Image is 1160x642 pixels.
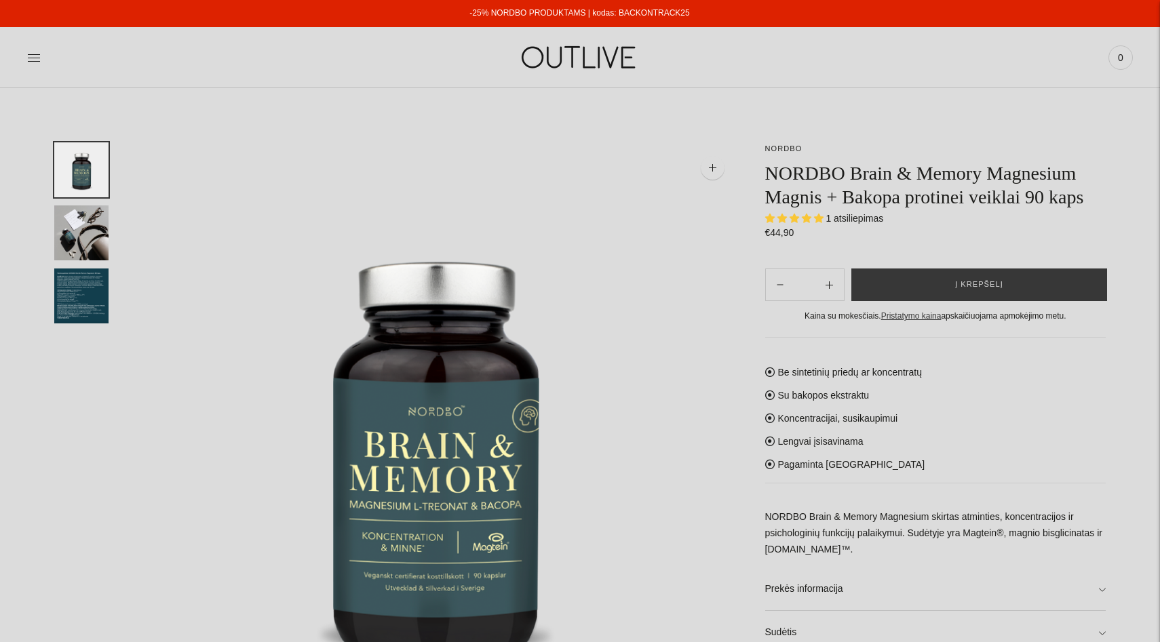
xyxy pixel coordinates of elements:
[815,268,844,301] button: Subtract product quantity
[1111,48,1130,67] span: 0
[765,509,1106,558] p: NORDBO Brain & Memory Magnesium skirtas atminties, koncentracijos ir psichologinių funkcijų palai...
[765,567,1106,611] a: Prekės informacija
[54,268,109,323] button: Translation missing: en.general.accessibility.image_thumbail
[794,275,815,295] input: Product quantity
[495,34,665,81] img: OUTLIVE
[881,311,942,321] a: Pristatymo kaina
[765,161,1106,209] h1: NORDBO Brain & Memory Magnesium Magnis + Bakopa protinei veiklai 90 kaps
[955,278,1003,292] span: Į krepšelį
[766,268,794,301] button: Add product quantity
[826,213,883,224] span: 1 atsiliepimas
[54,205,109,260] button: Translation missing: en.general.accessibility.image_thumbail
[765,213,826,224] span: 5.00 stars
[1108,43,1133,73] a: 0
[469,8,689,18] a: -25% NORDBO PRODUKTAMS | kodas: BACKONTRACK25
[765,144,803,153] a: NORDBO
[54,142,109,197] button: Translation missing: en.general.accessibility.image_thumbail
[851,268,1107,301] button: Į krepšelį
[765,309,1106,323] div: Kaina su mokesčiais. apskaičiuojama apmokėjimo metu.
[765,227,794,238] span: €44,90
